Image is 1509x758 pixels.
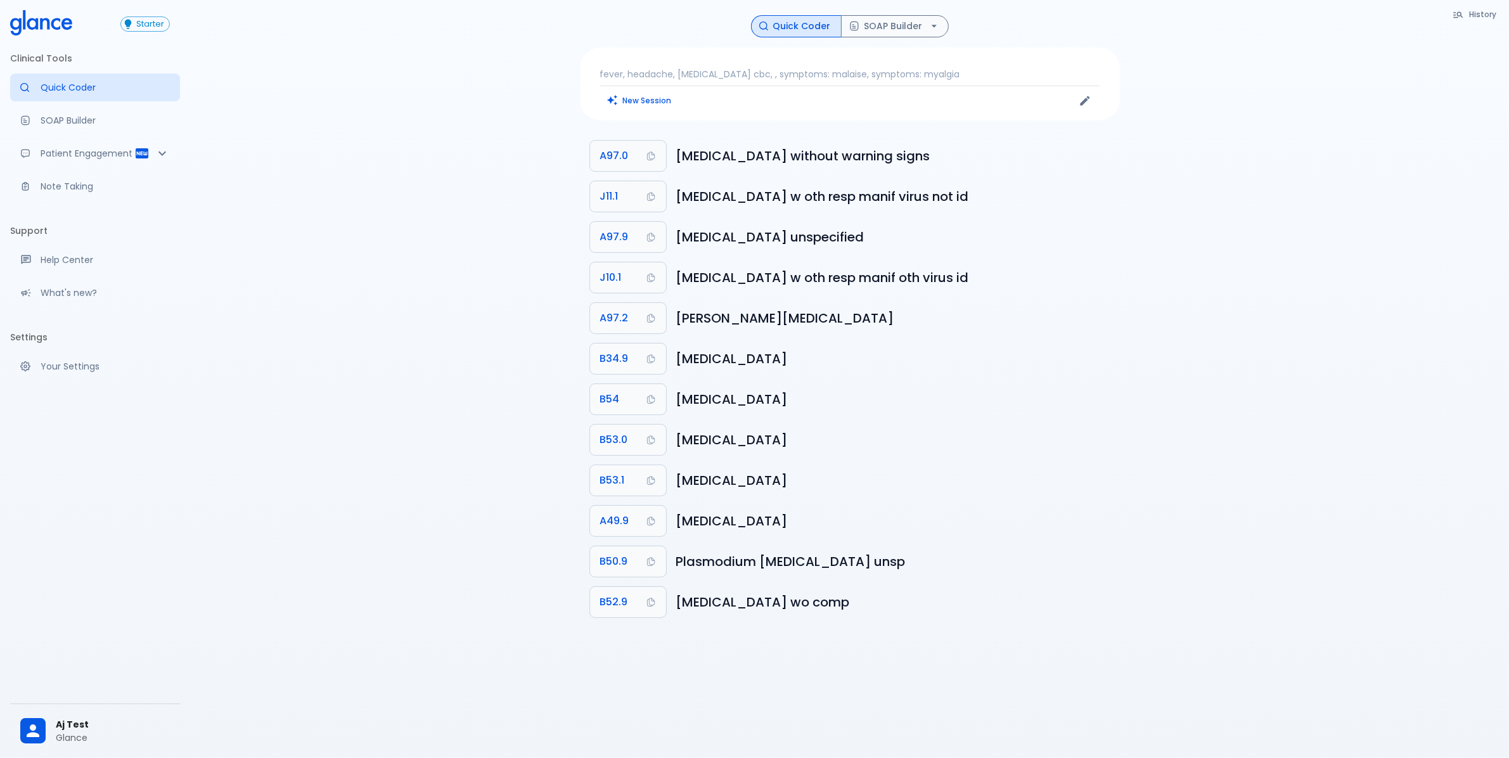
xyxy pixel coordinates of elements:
span: J11.1 [600,188,619,205]
button: Copy Code B54 to clipboard [590,384,666,414]
p: fever, headache, [MEDICAL_DATA] cbc, , symptoms: malaise, symptoms: myalgia [600,68,1100,80]
button: Copy Code J11.1 to clipboard [590,181,666,212]
span: J10.1 [600,269,622,286]
button: SOAP Builder [841,15,949,37]
a: Click to view or change your subscription [120,16,180,32]
button: Copy Code A97.0 to clipboard [590,141,666,171]
span: B53.1 [600,472,625,489]
span: B54 [600,390,620,408]
span: B34.9 [600,350,629,368]
button: Quick Coder [751,15,842,37]
li: Clinical Tools [10,43,180,74]
h6: Unspecified malaria [676,389,1110,409]
li: Settings [10,322,180,352]
button: Copy Code J10.1 to clipboard [590,262,666,293]
button: Copy Code B53.0 to clipboard [590,425,666,455]
p: Your Settings [41,360,170,373]
button: History [1446,5,1504,23]
button: Edit [1076,91,1095,110]
span: A97.2 [600,309,629,327]
p: Patient Engagement [41,147,134,160]
button: Copy Code A49.9 to clipboard [590,506,666,536]
h6: Dengue without warning signs [676,146,1110,166]
p: SOAP Builder [41,114,170,127]
li: Support [10,215,180,246]
button: Copy Code B34.9 to clipboard [590,344,666,374]
span: A97.0 [600,147,629,165]
span: B52.9 [600,593,628,611]
button: Clears all inputs and results. [600,91,679,110]
button: Starter [120,16,170,32]
button: Copy Code B53.1 to clipboard [590,465,666,496]
div: Recent updates and feature releases [10,279,180,307]
div: Aj TestGlance [10,709,180,753]
p: Glance [56,731,170,744]
button: Copy Code B52.9 to clipboard [590,587,666,617]
p: Note Taking [41,180,170,193]
h6: Plasmodium falciparum malaria, unspecified [676,551,1110,572]
h6: Influenza with other respiratory manifestations, virus not identified [676,186,1110,207]
span: A49.9 [600,512,629,530]
span: Aj Test [56,718,170,731]
div: Patient Reports & Referrals [10,139,180,167]
button: Copy Code A97.2 to clipboard [590,303,666,333]
span: B50.9 [600,553,628,570]
p: What's new? [41,286,170,299]
h6: Viral infection, unspecified [676,349,1110,369]
h6: Bacterial infection, unspecified [676,511,1110,531]
a: Manage your settings [10,352,180,380]
a: Get help from our support team [10,246,180,274]
span: Starter [131,20,169,29]
h6: Malaria due to simian plasmodia [676,470,1110,491]
span: B53.0 [600,431,628,449]
h6: Dengue, unspecified [676,227,1110,247]
p: Help Center [41,254,170,266]
button: Copy Code A97.9 to clipboard [590,222,666,252]
a: Advanced note-taking [10,172,180,200]
h6: Plasmodium ovale malaria [676,430,1110,450]
h6: Plasmodium malariae malaria without complication [676,592,1110,612]
a: Moramiz: Find ICD10AM codes instantly [10,74,180,101]
h6: Influenza with other respiratory manifestations, other influenza virus identified [676,267,1110,288]
p: Quick Coder [41,81,170,94]
a: Docugen: Compose a clinical documentation in seconds [10,106,180,134]
h6: Severe Dengue [676,308,1110,328]
span: A97.9 [600,228,629,246]
button: Copy Code B50.9 to clipboard [590,546,666,577]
